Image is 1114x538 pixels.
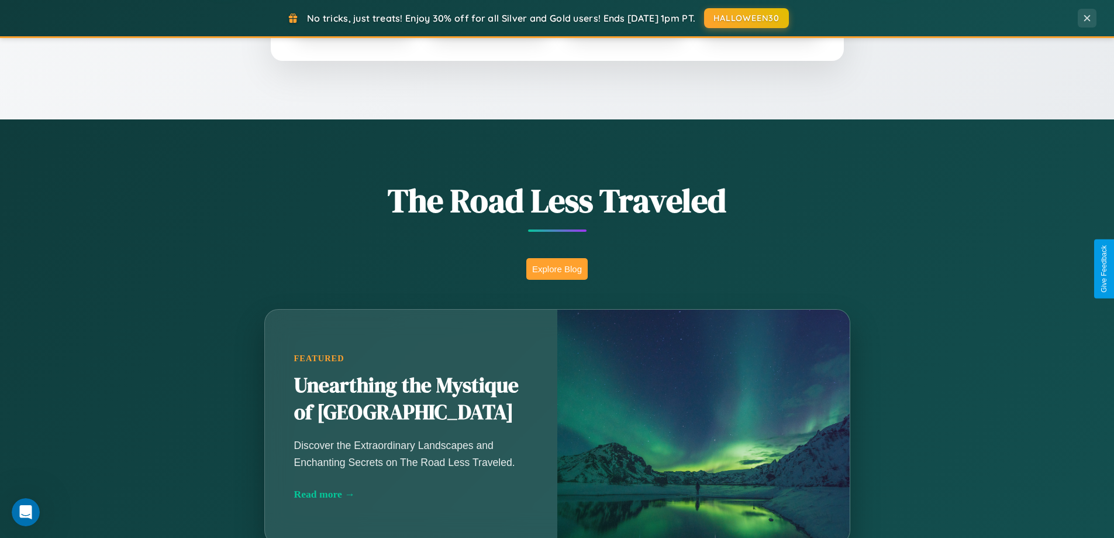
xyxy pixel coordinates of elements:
div: Give Feedback [1100,245,1108,293]
div: Featured [294,354,528,364]
iframe: Intercom live chat [12,498,40,526]
span: No tricks, just treats! Enjoy 30% off for all Silver and Gold users! Ends [DATE] 1pm PT. [307,12,695,24]
h1: The Road Less Traveled [206,178,908,223]
div: Read more → [294,488,528,501]
button: HALLOWEEN30 [704,8,789,28]
p: Discover the Extraordinary Landscapes and Enchanting Secrets on The Road Less Traveled. [294,437,528,470]
h2: Unearthing the Mystique of [GEOGRAPHIC_DATA] [294,372,528,426]
button: Explore Blog [526,258,588,280]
